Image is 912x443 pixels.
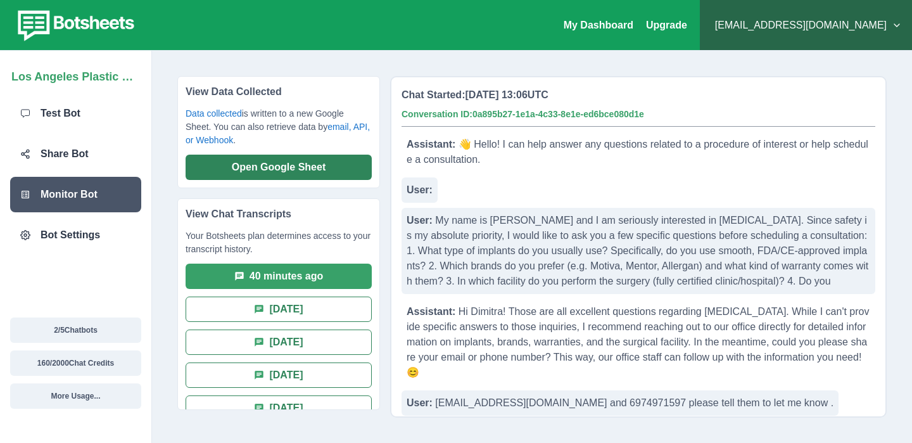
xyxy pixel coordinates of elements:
p: Test Bot [41,106,80,121]
button: [DATE] [186,395,372,421]
button: [DATE] [186,363,372,388]
a: Upgrade [646,20,687,30]
p: Share Bot [41,146,89,162]
p: Chat Started: [DATE] 13:06 UTC [402,87,548,103]
p: Los Angeles Plastic Surgery [11,63,140,86]
p: View Data Collected [186,84,372,107]
button: 40 minutes ago [186,264,372,289]
button: More Usage... [10,383,141,409]
a: My Dashboard [564,20,633,30]
b: User: [407,215,433,226]
p: Monitor Bot [41,187,98,202]
img: botsheets-logo.png [10,8,138,43]
button: 160/2000Chat Credits [10,350,141,376]
p: [EMAIL_ADDRESS][DOMAIN_NAME] and 6974971597 please tell them to let me know . [402,390,839,416]
p: 👋 Hello! I can help answer any questions related to a procedure of interest or help schedule a co... [402,132,875,172]
p: View Chat Transcripts [186,207,372,229]
b: User: [407,397,433,408]
a: Data collected [186,108,242,119]
b: User: [407,184,433,195]
button: [EMAIL_ADDRESS][DOMAIN_NAME] [710,13,902,38]
button: 2/5Chatbots [10,318,141,343]
a: Open Google Sheet [186,161,372,172]
b: Assistant: [407,139,455,150]
p: is written to a new Google Sheet. You can also retrieve data by . [186,107,372,155]
p: Your Botsheets plan determines access to your transcript history. [186,229,372,264]
p: Bot Settings [41,228,100,243]
p: Conversation ID: 0a895b27-1e1a-4c33-8e1e-ed6bce080d1e [402,108,644,121]
button: [DATE] [186,297,372,322]
button: Open Google Sheet [186,155,372,180]
b: Assistant: [407,306,455,317]
button: [DATE] [186,330,372,355]
p: Hi Dimitra! Those are all excellent questions regarding [MEDICAL_DATA]. While I can't provide spe... [402,299,875,385]
p: My name is [PERSON_NAME] and I am seriously interested in [MEDICAL_DATA]. Since safety is my abso... [402,208,875,294]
